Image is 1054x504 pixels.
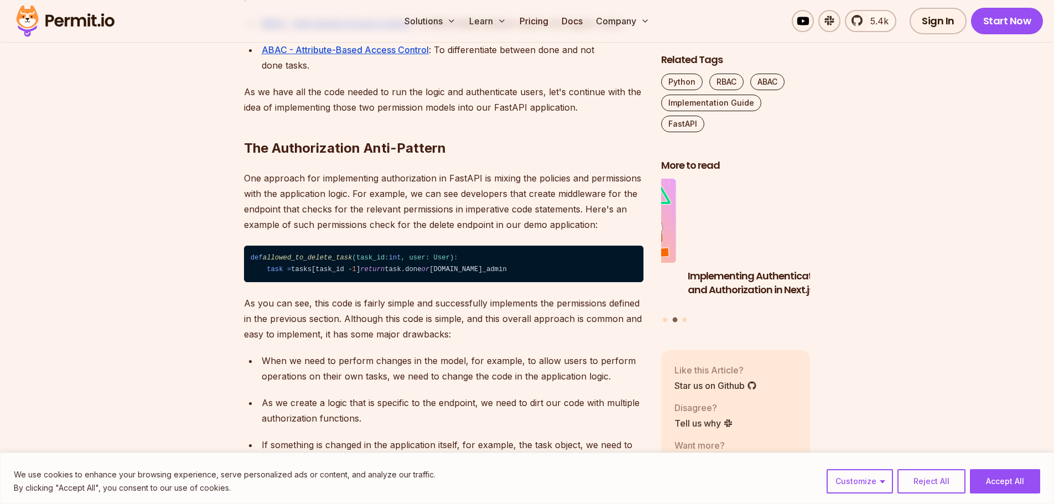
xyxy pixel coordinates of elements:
[674,417,733,430] a: Tell us why
[661,159,811,173] h2: More to read
[360,266,385,273] span: return
[971,8,1043,34] a: Start Now
[515,10,553,32] a: Pricing
[688,179,837,263] img: Implementing Authentication and Authorization in Next.js
[465,10,511,32] button: Learn
[244,246,643,283] code: tasks[task_id - ] task.done [DOMAIN_NAME]_admin
[389,254,401,262] span: int
[244,295,643,342] p: As you can see, this code is fairly simple and successfully implements the permissions defined in...
[663,318,667,322] button: Go to slide 1
[422,266,430,273] span: or
[263,254,352,262] span: allowed_to_delete_task
[14,468,435,481] p: We use cookies to enhance your browsing experience, serve personalized ads or content, and analyz...
[688,179,837,311] li: 2 of 3
[674,379,757,392] a: Star us on Github
[661,95,761,111] a: Implementation Guide
[557,10,587,32] a: Docs
[688,269,837,297] h3: Implementing Authentication and Authorization in Next.js
[11,2,120,40] img: Permit logo
[910,8,967,34] a: Sign In
[827,469,893,493] button: Customize
[709,74,744,90] a: RBAC
[970,469,1040,493] button: Accept All
[864,14,889,28] span: 5.4k
[352,254,454,262] span: (task_id: , user: User)
[262,437,643,468] p: If something is changed in the application itself, for example, the task object, we need to rethi...
[244,84,643,115] p: As we have all the code needed to run the logic and authenticate users, let's continue with the i...
[674,401,733,414] p: Disagree?
[674,439,761,452] p: Want more?
[352,266,356,273] span: 1
[251,254,458,273] span: def : task =
[244,170,643,232] p: One approach for implementing authorization in FastAPI is mixing the policies and permissions wit...
[845,10,896,32] a: 5.4k
[262,44,429,55] a: ABAC - Attribute-Based Access Control
[262,353,643,384] p: When we need to perform changes in the model, for example, to allow users to perform operations o...
[750,74,785,90] a: ABAC
[527,179,676,311] li: 1 of 3
[591,10,654,32] button: Company
[674,363,757,377] p: Like this Article?
[262,42,643,73] p: : To differentiate between done and not done tasks.
[14,481,435,495] p: By clicking "Accept All", you consent to our use of cookies.
[672,318,677,323] button: Go to slide 2
[400,10,460,32] button: Solutions
[897,469,965,493] button: Reject All
[527,179,676,311] a: Implementing Multi-Tenant RBAC in Nuxt.jsImplementing Multi-Tenant RBAC in Nuxt.js
[661,53,811,67] h2: Related Tags
[244,95,643,157] h2: The Authorization Anti-Pattern
[682,318,687,322] button: Go to slide 3
[527,269,676,297] h3: Implementing Multi-Tenant RBAC in Nuxt.js
[661,179,811,324] div: Posts
[661,116,704,132] a: FastAPI
[661,74,703,90] a: Python
[262,395,643,426] p: As we create a logic that is specific to the endpoint, we need to dirt our code with multiple aut...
